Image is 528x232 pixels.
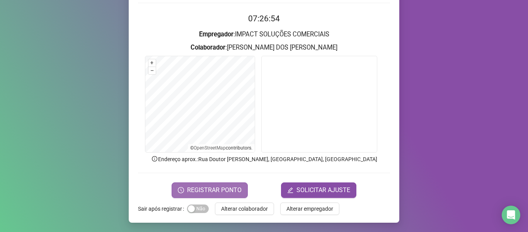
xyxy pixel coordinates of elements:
span: REGISTRAR PONTO [187,186,242,195]
button: Alterar colaborador [215,203,274,215]
strong: Colaborador [191,44,225,51]
button: Alterar empregador [280,203,339,215]
h3: : [PERSON_NAME] DOS [PERSON_NAME] [138,43,390,53]
span: Alterar colaborador [221,205,268,213]
a: OpenStreetMap [194,145,226,151]
label: Sair após registrar [138,203,187,215]
time: 07:26:54 [248,14,280,23]
span: info-circle [151,155,158,162]
button: – [148,67,156,74]
span: clock-circle [178,187,184,193]
strong: Empregador [199,31,233,38]
button: editSOLICITAR AJUSTE [281,182,356,198]
button: REGISTRAR PONTO [172,182,248,198]
span: edit [287,187,293,193]
span: Alterar empregador [286,205,333,213]
span: SOLICITAR AJUSTE [296,186,350,195]
p: Endereço aprox. : Rua Doutor [PERSON_NAME], [GEOGRAPHIC_DATA], [GEOGRAPHIC_DATA] [138,155,390,163]
li: © contributors. [190,145,252,151]
div: Open Intercom Messenger [502,206,520,224]
h3: : IMPACT SOLUÇÕES COMERCIAIS [138,29,390,40]
button: + [148,59,156,67]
